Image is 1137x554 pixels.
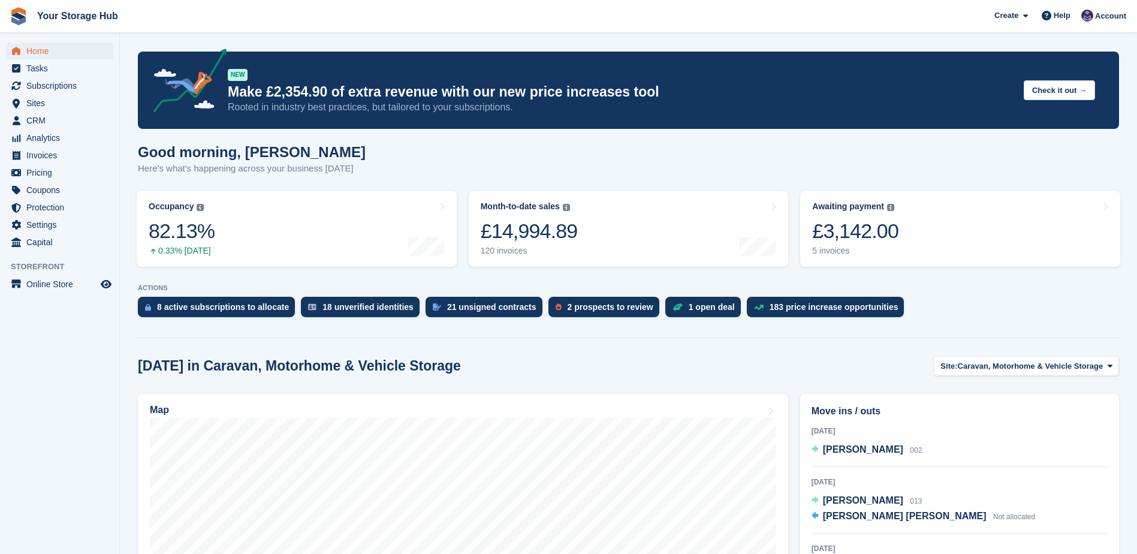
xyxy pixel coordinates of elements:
span: Subscriptions [26,77,98,94]
a: 21 unsigned contracts [426,297,548,323]
a: menu [6,216,113,233]
div: £14,994.89 [481,219,578,243]
a: 2 prospects to review [548,297,665,323]
a: menu [6,164,113,181]
a: menu [6,234,113,251]
span: Coupons [26,182,98,198]
a: 183 price increase opportunities [747,297,910,323]
p: Here's what's happening across your business [DATE] [138,162,366,176]
span: 002 [910,446,922,454]
div: 8 active subscriptions to allocate [157,302,289,312]
span: Caravan, Motorhome & Vehicle Storage [958,360,1103,372]
span: Create [994,10,1018,22]
img: contract_signature_icon-13c848040528278c33f63329250d36e43548de30e8caae1d1a13099fd9432cc5.svg [433,303,441,311]
div: Occupancy [149,201,194,212]
a: Awaiting payment £3,142.00 5 invoices [800,191,1120,267]
a: menu [6,199,113,216]
span: Site: [940,360,957,372]
img: Liam Beddard [1081,10,1093,22]
h1: Good morning, [PERSON_NAME] [138,144,366,160]
img: icon-info-grey-7440780725fd019a000dd9b08b2336e03edf1995a4989e88bcd33f0948082b44.svg [887,204,894,211]
img: icon-info-grey-7440780725fd019a000dd9b08b2336e03edf1995a4989e88bcd33f0948082b44.svg [197,204,204,211]
div: [DATE] [812,543,1108,554]
span: Not allocated [993,513,1035,521]
a: menu [6,147,113,164]
span: Invoices [26,147,98,164]
span: Pricing [26,164,98,181]
a: Preview store [99,277,113,291]
span: Online Store [26,276,98,293]
div: Awaiting payment [812,201,884,212]
a: [PERSON_NAME] [PERSON_NAME] Not allocated [812,509,1035,525]
h2: [DATE] in Caravan, Motorhome & Vehicle Storage [138,358,461,374]
a: menu [6,95,113,112]
a: [PERSON_NAME] 002 [812,442,922,458]
span: Storefront [11,261,119,273]
img: prospect-51fa495bee0391a8d652442698ab0144808aea92771e9ea1ae160a38d050c398.svg [556,303,562,311]
a: 18 unverified identities [301,297,426,323]
span: [PERSON_NAME] [823,444,903,454]
img: price-adjustments-announcement-icon-8257ccfd72463d97f412b2fc003d46551f7dbcb40ab6d574587a9cd5c0d94... [143,49,227,117]
a: menu [6,276,113,293]
div: NEW [228,69,248,81]
span: Account [1095,10,1126,22]
span: Analytics [26,130,98,146]
h2: Map [150,405,169,415]
span: [PERSON_NAME] [823,495,903,505]
span: Sites [26,95,98,112]
img: verify_identity-adf6edd0f0f0b5bbfe63781bf79b02c33cf7c696d77639b501bdc392416b5a36.svg [308,303,316,311]
span: Protection [26,199,98,216]
a: Month-to-date sales £14,994.89 120 invoices [469,191,789,267]
div: £3,142.00 [812,219,898,243]
img: deal-1b604bf984904fb50ccaf53a9ad4b4a5d6e5aea283cecdc64d6e3604feb123c2.svg [672,303,683,311]
div: 1 open deal [689,302,735,312]
span: Help [1054,10,1070,22]
p: Make £2,354.90 of extra revenue with our new price increases tool [228,83,1014,101]
div: Month-to-date sales [481,201,560,212]
div: [DATE] [812,477,1108,487]
img: active_subscription_to_allocate_icon-d502201f5373d7db506a760aba3b589e785aa758c864c3986d89f69b8ff3... [145,303,151,311]
div: 5 invoices [812,246,898,256]
button: Site: Caravan, Motorhome & Vehicle Storage [934,356,1119,376]
a: 1 open deal [665,297,747,323]
a: 8 active subscriptions to allocate [138,297,301,323]
img: price_increase_opportunities-93ffe204e8149a01c8c9dc8f82e8f89637d9d84a8eef4429ea346261dce0b2c0.svg [754,305,764,310]
a: menu [6,182,113,198]
h2: Move ins / outs [812,404,1108,418]
span: 013 [910,497,922,505]
div: 18 unverified identities [322,302,414,312]
span: Settings [26,216,98,233]
span: Capital [26,234,98,251]
button: Check it out → [1024,80,1095,100]
a: Occupancy 82.13% 0.33% [DATE] [137,191,457,267]
a: menu [6,60,113,77]
span: CRM [26,112,98,129]
div: 120 invoices [481,246,578,256]
p: ACTIONS [138,284,1119,292]
div: 2 prospects to review [568,302,653,312]
span: [PERSON_NAME] [PERSON_NAME] [823,511,987,521]
a: menu [6,112,113,129]
p: Rooted in industry best practices, but tailored to your subscriptions. [228,101,1014,114]
img: stora-icon-8386f47178a22dfd0bd8f6a31ec36ba5ce8667c1dd55bd0f319d3a0aa187defe.svg [10,7,28,25]
div: 183 price increase opportunities [770,302,898,312]
img: icon-info-grey-7440780725fd019a000dd9b08b2336e03edf1995a4989e88bcd33f0948082b44.svg [563,204,570,211]
div: [DATE] [812,426,1108,436]
a: menu [6,130,113,146]
a: Your Storage Hub [32,6,123,26]
div: 0.33% [DATE] [149,246,215,256]
a: [PERSON_NAME] 013 [812,493,922,509]
span: Tasks [26,60,98,77]
div: 21 unsigned contracts [447,302,536,312]
a: menu [6,43,113,59]
div: 82.13% [149,219,215,243]
a: menu [6,77,113,94]
span: Home [26,43,98,59]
